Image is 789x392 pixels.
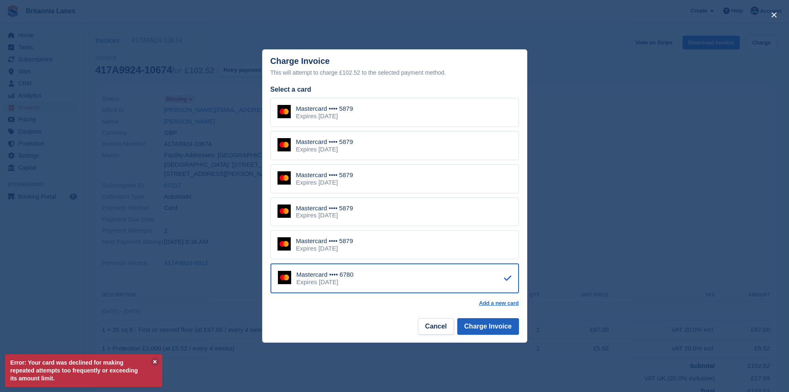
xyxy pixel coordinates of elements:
button: Cancel [418,318,454,335]
div: Expires [DATE] [296,146,353,153]
img: Mastercard Logo [277,237,291,251]
img: Mastercard Logo [277,205,291,218]
a: Add a new card [479,300,519,307]
div: Mastercard •••• 5879 [296,205,353,212]
div: Expires [DATE] [296,245,353,252]
div: Expires [DATE] [296,179,353,186]
div: This will attempt to charge £102.52 to the selected payment method. [270,68,519,78]
img: Mastercard Logo [277,138,291,151]
div: Select a card [270,85,519,95]
p: Error: Your card was declined for making repeated attempts too frequently or exceeding its amount... [5,354,162,387]
button: Charge Invoice [457,318,519,335]
div: Mastercard •••• 5879 [296,171,353,179]
div: Mastercard •••• 5879 [296,105,353,112]
button: close [767,8,781,22]
img: Mastercard Logo [278,271,291,284]
img: Mastercard Logo [277,171,291,185]
div: Expires [DATE] [296,212,353,219]
div: Mastercard •••• 5879 [296,237,353,245]
img: Mastercard Logo [277,105,291,118]
div: Expires [DATE] [297,278,354,286]
div: Mastercard •••• 6780 [297,271,354,278]
div: Charge Invoice [270,56,519,78]
div: Mastercard •••• 5879 [296,138,353,146]
div: Expires [DATE] [296,112,353,120]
